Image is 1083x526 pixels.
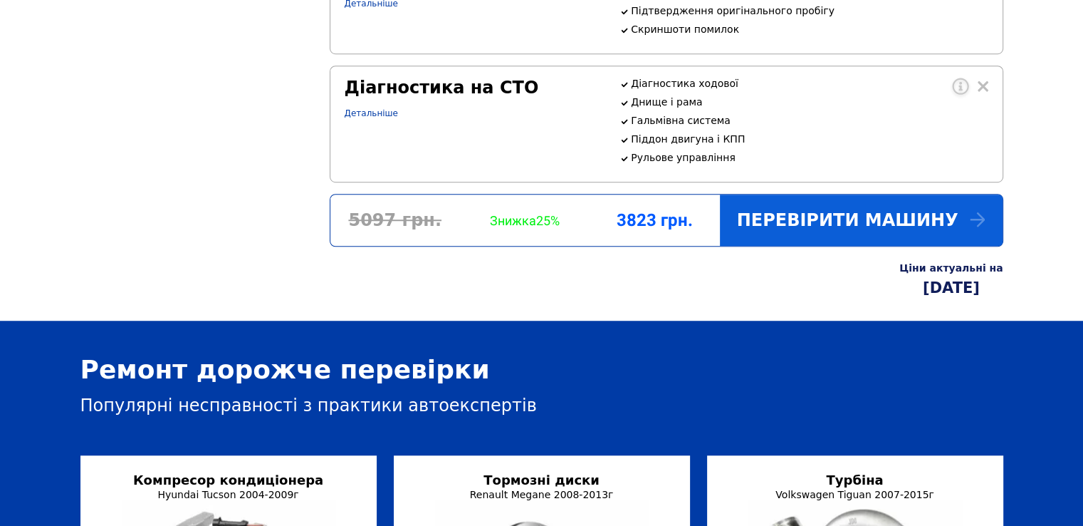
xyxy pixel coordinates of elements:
[536,213,560,228] span: 25%
[113,489,345,500] div: Hyundai Tucson 2004-2009г
[345,78,603,98] div: Діагностика на СТО
[590,210,719,230] div: 3823 грн.
[80,396,1003,416] div: Популярні несправності з практики автоекспертів
[739,473,971,488] div: Турбіна
[631,78,988,89] p: Діагностика ходової
[631,24,988,35] p: Скриншоти помилок
[113,473,345,488] div: Компресор кондиціонера
[899,262,1003,274] div: Ціни актуальні на
[631,115,988,126] p: Гальмівна система
[460,213,590,228] div: Знижка
[631,133,988,145] p: Піддон двигуна і КПП
[631,96,988,108] p: Днище і рама
[631,152,988,163] p: Рульове управління
[426,489,658,500] div: Renault Megane 2008-2013г
[739,489,971,500] div: Volkswagen Tiguan 2007-2015г
[720,195,1003,246] div: Перевірити машину
[80,355,1003,384] div: Ремонт дорожче перевірки
[330,210,460,230] div: 5097 грн.
[345,108,398,118] a: Детальніше
[426,473,658,488] div: Тормозні диски
[631,5,988,16] p: Підтвердження оригінального пробігу
[899,279,1003,296] div: [DATE]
